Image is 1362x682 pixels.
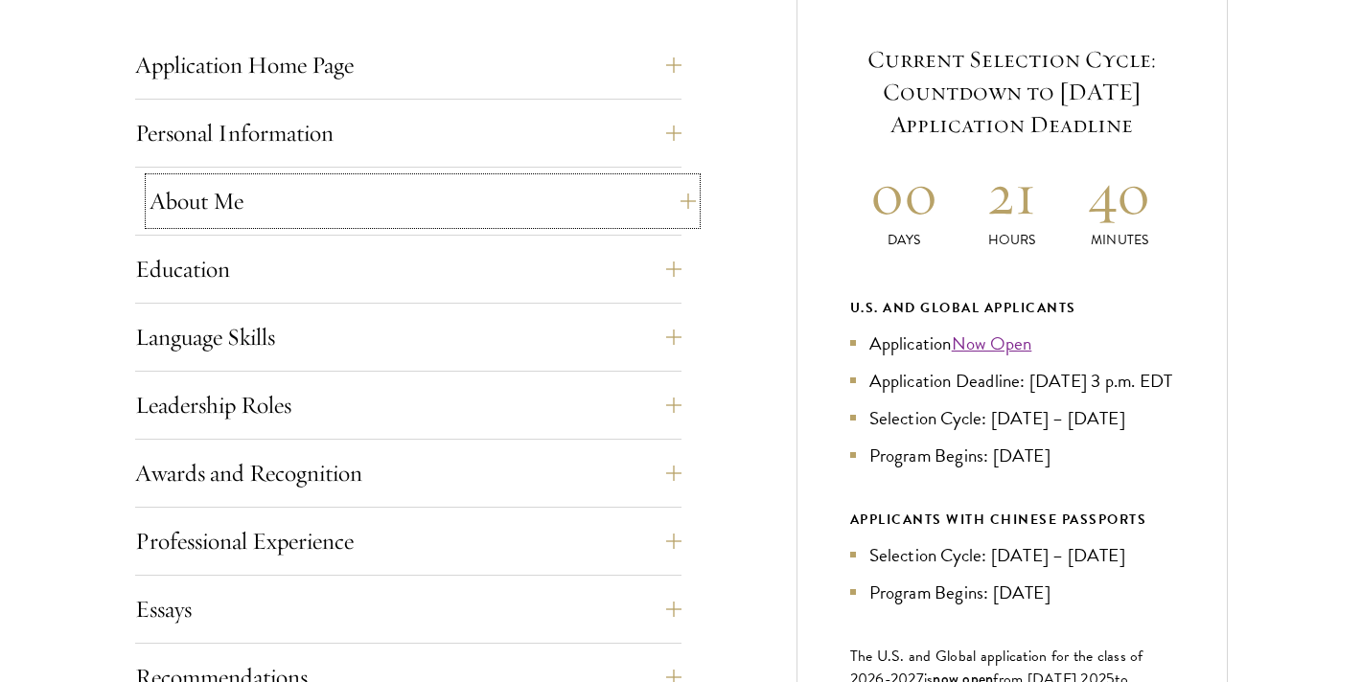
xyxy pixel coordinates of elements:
h5: Current Selection Cycle: Countdown to [DATE] Application Deadline [850,43,1174,141]
h2: 00 [850,158,958,230]
button: About Me [150,178,696,224]
button: Education [135,246,681,292]
button: Awards and Recognition [135,450,681,496]
button: Language Skills [135,314,681,360]
h2: 40 [1066,158,1174,230]
li: Selection Cycle: [DATE] – [DATE] [850,541,1174,569]
p: Days [850,230,958,250]
div: U.S. and Global Applicants [850,296,1174,320]
li: Program Begins: [DATE] [850,579,1174,606]
h2: 21 [958,158,1066,230]
a: Now Open [952,330,1032,357]
li: Application Deadline: [DATE] 3 p.m. EDT [850,367,1174,395]
li: Selection Cycle: [DATE] – [DATE] [850,404,1174,432]
button: Leadership Roles [135,382,681,428]
p: Minutes [1066,230,1174,250]
li: Application [850,330,1174,357]
button: Application Home Page [135,42,681,88]
button: Essays [135,586,681,632]
li: Program Begins: [DATE] [850,442,1174,469]
button: Professional Experience [135,518,681,564]
button: Personal Information [135,110,681,156]
p: Hours [958,230,1066,250]
div: APPLICANTS WITH CHINESE PASSPORTS [850,508,1174,532]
